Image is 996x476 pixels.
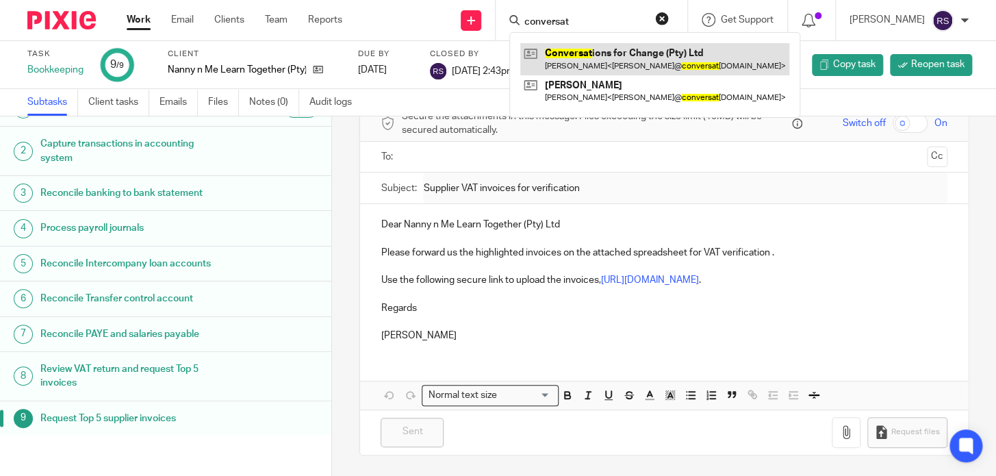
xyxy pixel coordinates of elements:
h1: Review VAT return and request Top 5 invoices [40,359,225,394]
h1: Capture transactions in accounting system [40,134,225,168]
div: Search for option [422,385,559,406]
label: Task [27,49,84,60]
a: Emails [159,89,198,116]
h1: Reconcile Intercompany loan accounts [40,253,225,274]
a: Reopen task [890,54,972,76]
input: Search for option [501,388,550,403]
button: Cc [927,147,947,167]
a: Client tasks [88,89,149,116]
h1: Reconcile banking to bank statement [40,183,225,203]
a: Email [171,13,194,27]
div: 2 [14,142,33,161]
p: [PERSON_NAME] [381,329,947,342]
span: Secure the attachments in this message. Files exceeding the size limit (10MB) will be secured aut... [401,110,788,138]
label: To: [381,150,396,164]
label: Due by [358,49,413,60]
a: Team [265,13,288,27]
input: Search [523,16,646,29]
div: Bookkeeping [27,63,84,77]
h1: Reconcile PAYE and salaries payable [40,324,225,345]
span: Normal text size [425,388,500,403]
p: Please forward us the highlighted invoices on the attached spreadsheet for VAT verification . [381,246,947,260]
div: 3 [14,184,33,203]
input: Sent [381,418,444,447]
div: 4 [14,219,33,238]
img: Pixie [27,11,96,29]
img: svg%3E [932,10,954,32]
p: Dear Nanny n Me Learn Together (Pty) Ltd [381,218,947,231]
div: 9 [14,409,33,428]
div: 6 [14,289,33,308]
span: On [934,116,947,130]
p: Use the following secure link to upload the invoices, . [381,273,947,287]
img: svg%3E [430,63,446,79]
a: Clients [214,13,244,27]
a: Reports [308,13,342,27]
h1: Reconcile Transfer control account [40,288,225,309]
span: Get Support [721,15,774,25]
button: Request files [867,417,947,448]
a: Notes (0) [249,89,299,116]
h1: Request Top 5 supplier invoices [40,408,225,429]
a: Files [208,89,239,116]
label: Client [168,49,341,60]
button: Clear [655,12,669,25]
span: Request files [891,427,940,438]
span: Reopen task [911,58,965,71]
h1: Process payroll journals [40,218,225,238]
p: Regards [381,301,947,315]
a: Subtasks [27,89,78,116]
a: [URL][DOMAIN_NAME] [600,275,698,285]
span: [DATE] 2:43pm [452,66,515,75]
div: 8 [14,366,33,386]
span: Switch off [843,116,886,130]
small: /9 [116,62,124,69]
p: [PERSON_NAME] [850,13,925,27]
span: Copy task [833,58,876,71]
label: Subject: [381,181,416,195]
div: [DATE] [358,63,413,77]
div: 7 [14,325,33,344]
p: Nanny n Me Learn Together (Pty) Ltd [168,63,306,77]
div: 9 [110,57,124,73]
a: Work [127,13,151,27]
a: Audit logs [309,89,362,116]
a: Copy task [812,54,883,76]
div: 5 [14,254,33,273]
label: Closed by [430,49,515,60]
